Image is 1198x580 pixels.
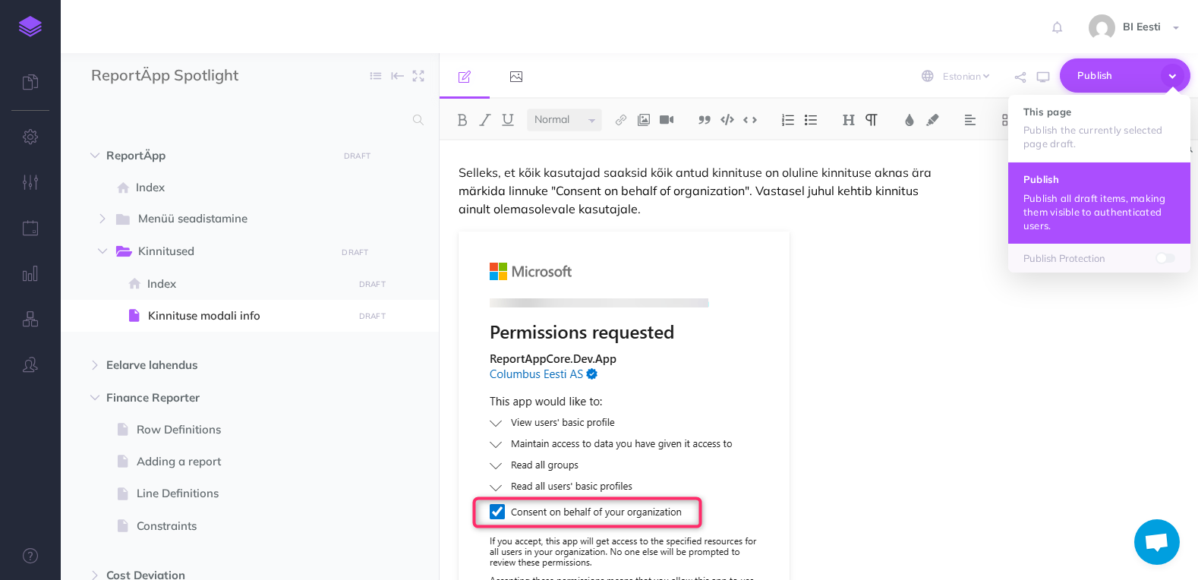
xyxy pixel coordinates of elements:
img: Add image button [637,114,651,126]
button: DRAFT [336,244,374,261]
span: Eelarve lahendus [106,356,329,374]
p: Publish Protection [1023,251,1175,265]
span: Constraints [137,517,348,535]
button: This page Publish the currently selected page draft. [1008,95,1190,162]
span: Kinnituse modali info [148,307,348,325]
span: Kinnitused [138,242,325,262]
p: Selleks, et kõik kasutajad saaksid kõik antud kinnituse on oluline kinnituse aknas ära märkida li... [459,163,951,218]
p: Publish the currently selected page draft. [1023,123,1175,150]
img: Inline code button [743,114,757,125]
img: Ordered list button [781,114,795,126]
span: Adding a report [137,452,348,471]
img: Text background color button [925,114,939,126]
span: Index [136,178,348,197]
span: Publish [1077,64,1153,87]
button: DRAFT [353,276,391,293]
button: DRAFT [353,307,391,325]
span: Line Definitions [137,484,348,503]
span: Index [147,275,348,293]
img: Blockquote button [698,114,711,126]
img: Unordered list button [804,114,818,126]
input: Documentation Name [91,65,270,87]
img: logo-mark.svg [19,16,42,37]
img: Paragraph button [865,114,878,126]
img: Headings dropdown button [842,114,856,126]
input: Search [91,106,404,134]
img: 9862dc5e82047a4d9ba6d08c04ce6da6.jpg [1089,14,1115,41]
a: Open chat [1134,519,1180,565]
small: DRAFT [359,311,386,321]
button: Publish Publish all draft items, making them visible to authenticated users. [1008,162,1190,243]
span: Menüü seadistamine [138,210,325,229]
small: DRAFT [344,151,370,161]
span: Finance Reporter [106,389,329,407]
span: BI Eesti [1115,20,1168,33]
h4: Publish [1023,174,1175,184]
img: Bold button [456,114,469,126]
span: ReportÄpp [106,147,329,165]
span: Row Definitions [137,421,348,439]
img: Italic button [478,114,492,126]
small: DRAFT [359,279,386,289]
button: Publish [1060,58,1190,93]
button: DRAFT [339,147,377,165]
p: Publish all draft items, making them visible to authenticated users. [1023,191,1175,232]
img: Link button [614,114,628,126]
img: Add video button [660,114,673,126]
small: DRAFT [342,247,368,257]
img: Underline button [501,114,515,126]
h4: This page [1023,106,1175,117]
img: Text color button [903,114,916,126]
img: Code block button [720,114,734,125]
img: Alignment dropdown menu button [963,114,977,126]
